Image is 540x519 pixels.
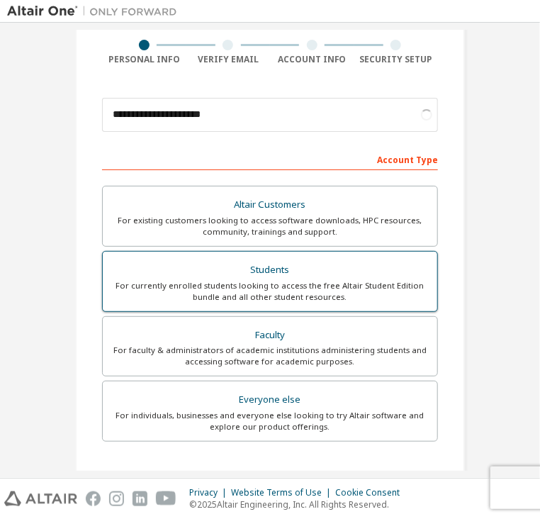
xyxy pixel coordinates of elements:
div: Students [111,260,429,280]
div: Personal Info [102,54,186,65]
div: Altair Customers [111,195,429,215]
div: Cookie Consent [335,487,408,498]
div: Verify Email [186,54,271,65]
img: Altair One [7,4,184,18]
div: Account Info [270,54,354,65]
div: Security Setup [354,54,439,65]
div: Your Profile [102,463,438,486]
div: Website Terms of Use [231,487,335,498]
div: Privacy [189,487,231,498]
div: Faculty [111,325,429,345]
img: youtube.svg [156,491,176,506]
div: For individuals, businesses and everyone else looking to try Altair software and explore our prod... [111,410,429,432]
div: For currently enrolled students looking to access the free Altair Student Edition bundle and all ... [111,280,429,303]
div: For faculty & administrators of academic institutions administering students and accessing softwa... [111,345,429,367]
img: facebook.svg [86,491,101,506]
div: For existing customers looking to access software downloads, HPC resources, community, trainings ... [111,215,429,238]
img: altair_logo.svg [4,491,77,506]
div: Everyone else [111,390,429,410]
img: linkedin.svg [133,491,147,506]
div: Account Type [102,147,438,170]
img: instagram.svg [109,491,124,506]
p: © 2025 Altair Engineering, Inc. All Rights Reserved. [189,498,408,510]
